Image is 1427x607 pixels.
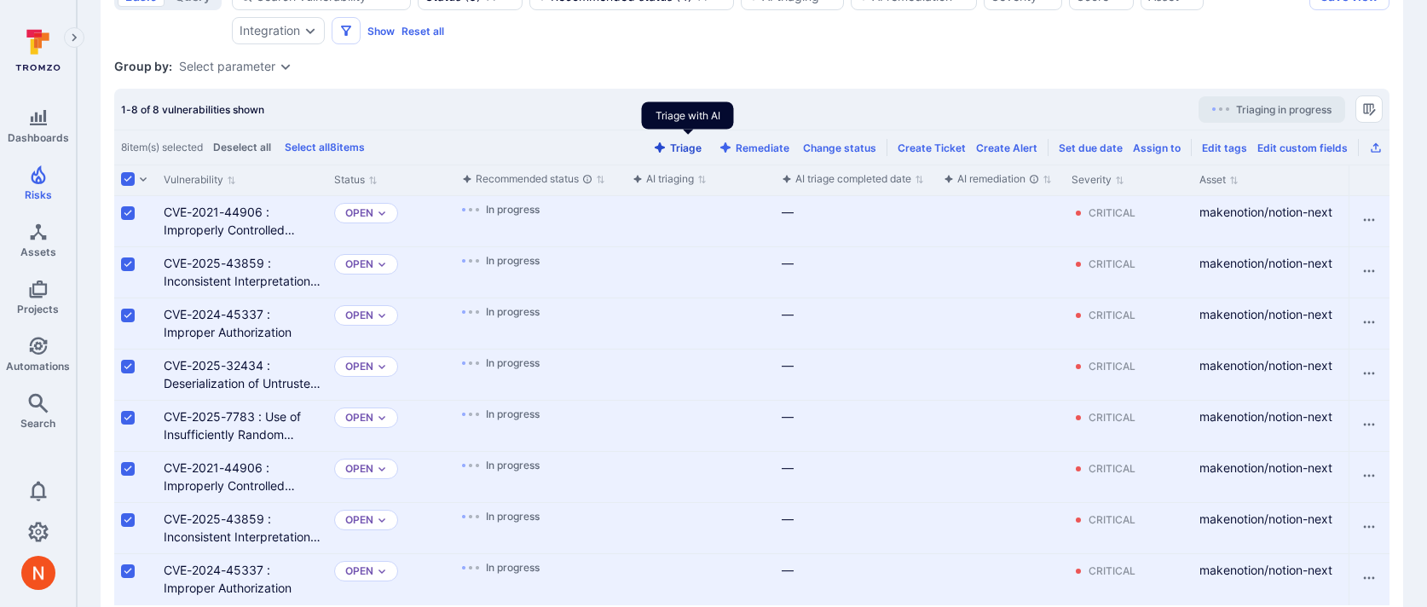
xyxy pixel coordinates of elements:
[121,309,135,322] span: Select row
[345,564,373,578] button: Open
[377,310,387,321] button: Expand dropdown
[345,462,373,476] p: Open
[782,203,930,221] div: —
[164,173,236,187] button: Sort by Vulnerability
[1065,196,1193,246] div: Cell for Severity
[114,554,157,605] div: Cell for selection
[25,188,52,201] span: Risks
[1349,298,1389,349] div: Cell for
[377,413,387,423] button: Expand dropdown
[775,401,937,451] div: Cell for aiCtx.triageFinishedAt
[121,513,135,527] span: Select row
[1193,554,1346,605] div: Cell for Asset
[327,247,455,298] div: Cell for Status
[1065,554,1193,605] div: Cell for Severity
[775,196,937,246] div: Cell for aiCtx.triageFinishedAt
[1193,247,1346,298] div: Cell for Asset
[68,31,80,45] i: Expand navigation menu
[1133,142,1181,154] button: Assign to
[455,350,626,400] div: Cell for aiCtx.triageStatus
[114,58,172,75] span: Group by:
[303,24,317,38] button: Expand dropdown
[944,171,1039,188] div: AI remediation
[1065,452,1193,502] div: Cell for Severity
[20,246,56,258] span: Assets
[121,360,135,373] span: Select row
[1349,196,1389,246] div: Cell for
[1089,360,1135,373] div: Critical
[642,102,734,130] div: Triage with AI
[164,307,292,339] a: CVE-2024-45337 : Improper Authorization
[462,566,479,569] img: Loading...
[1349,503,1389,553] div: Cell for
[1065,503,1193,553] div: Cell for Severity
[114,247,157,298] div: Cell for selection
[462,561,619,574] div: In progress
[1199,409,1332,424] a: makenotion/notion-next
[6,360,70,373] span: Automations
[1089,462,1135,476] div: Critical
[455,554,626,605] div: Cell for aiCtx.triageStatus
[1089,513,1135,527] div: Critical
[1193,196,1346,246] div: Cell for Asset
[327,503,455,553] div: Cell for Status
[1355,257,1383,285] button: Row actions menu
[1193,350,1346,400] div: Cell for Asset
[462,515,479,518] img: Loading...
[8,131,69,144] span: Dashboards
[20,417,55,430] span: Search
[164,563,292,595] a: CVE-2024-45337 : Improper Authorization
[782,459,930,477] div: —
[455,247,626,298] div: Cell for aiCtx.triageStatus
[1199,563,1332,577] a: makenotion/notion-next
[782,408,930,425] div: —
[937,247,1065,298] div: Cell for aiCtx.remediationStatus
[345,206,373,220] button: Open
[898,142,966,154] button: Create Ticket
[937,401,1065,451] div: Cell for aiCtx.remediationStatus
[367,25,395,38] button: Show
[345,360,373,373] button: Open
[121,141,203,154] span: 8 item(s) selected
[121,411,135,425] span: Select row
[775,350,937,400] div: Cell for aiCtx.triageFinishedAt
[1349,350,1389,400] div: Cell for
[1193,503,1346,553] div: Cell for Asset
[1199,256,1332,270] a: makenotion/notion-next
[377,208,387,218] button: Expand dropdown
[462,510,619,523] div: In progress
[775,503,937,553] div: Cell for aiCtx.triageFinishedAt
[462,356,619,369] div: In progress
[937,196,1065,246] div: Cell for aiCtx.remediationStatus
[327,196,455,246] div: Cell for Status
[179,60,292,73] div: grouping parameters
[455,401,626,451] div: Cell for aiCtx.triageStatus
[114,298,157,349] div: Cell for selection
[281,141,368,153] button: Select all8items
[715,142,793,154] button: Remediate with AI
[633,171,694,188] div: AI triaging
[626,350,775,400] div: Cell for aiCtx
[1202,142,1247,154] button: Edit tags
[345,257,373,271] p: Open
[1199,358,1332,373] a: makenotion/notion-next
[164,512,321,598] a: CVE-2025-43859 : Inconsistent Interpretation of HTTP Requests ('HTTP Request/Response Smuggling')
[1199,512,1332,526] a: makenotion/notion-next
[937,350,1065,400] div: Cell for aiCtx.remediationStatus
[782,171,911,188] div: AI triage completed date
[1193,401,1346,451] div: Cell for Asset
[114,350,157,400] div: Cell for selection
[1355,309,1383,336] button: Row actions menu
[462,464,479,467] img: Loading...
[157,196,327,246] div: Cell for Vulnerability
[775,298,937,349] div: Cell for aiCtx.triageFinishedAt
[402,25,444,38] button: Reset all
[1072,173,1124,187] button: Sort by Severity
[1089,411,1135,425] div: Critical
[775,247,937,298] div: Cell for aiCtx.triageFinishedAt
[782,172,924,186] button: Sort by function(){return k.createElement(dN.A,{direction:"row",alignItems:"center",gap:4},k.crea...
[626,298,775,349] div: Cell for aiCtx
